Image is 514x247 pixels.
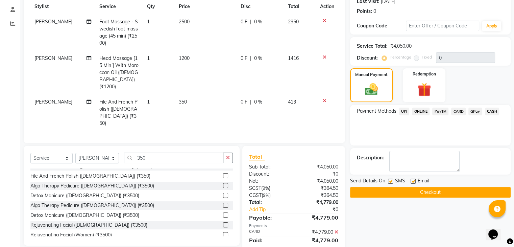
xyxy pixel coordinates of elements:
img: _gift.svg [413,81,435,98]
span: 1416 [288,55,299,61]
span: 1200 [179,55,190,61]
div: Detox Manicure ([DEMOGRAPHIC_DATA]) (₹3500) [30,212,139,219]
span: 413 [288,99,296,105]
div: Detox Manicure ([DEMOGRAPHIC_DATA]) (₹3500) [30,192,139,199]
div: Points: [357,8,372,15]
div: CARD [244,229,294,236]
div: Alga Therapy Pedicure ([DEMOGRAPHIC_DATA]) (₹3500) [30,182,154,189]
span: CASH [485,108,499,115]
div: Service Total: [357,43,388,50]
span: ONLINE [412,108,430,115]
span: Email [418,177,429,186]
label: Fixed [422,54,432,60]
span: [PERSON_NAME] [34,55,72,61]
span: PayTM [432,108,448,115]
span: File And French Polish ([DEMOGRAPHIC_DATA]) (₹350) [99,99,138,126]
span: 350 [179,99,187,105]
span: 9% [263,185,269,191]
span: 0 F [241,18,247,25]
span: GPay [468,108,482,115]
input: Enter Offer / Coupon Code [406,21,480,31]
div: Paid: [244,236,294,244]
span: CARD [451,108,466,115]
div: Net: [244,178,294,185]
div: ₹364.50 [294,185,343,192]
label: Manual Payment [355,72,388,78]
span: 0 % [254,55,262,62]
img: _cash.svg [361,82,382,97]
label: Redemption [413,71,436,77]
span: SMS [395,177,405,186]
span: CGST [249,192,262,198]
span: 2500 [179,19,190,25]
span: 9% [263,193,269,198]
span: [PERSON_NAME] [34,19,72,25]
div: ( ) [244,185,294,192]
div: ₹4,779.00 [294,229,343,236]
span: Send Details On [350,177,385,186]
div: ₹0 [294,171,343,178]
div: Discount: [244,171,294,178]
span: | [250,98,251,106]
div: File And French Polish ([DEMOGRAPHIC_DATA]) (₹350) [30,173,150,180]
div: Total: [244,199,294,206]
div: Description: [357,154,384,161]
span: Head Massage [15 Min ] With Moroccan Oil ([DEMOGRAPHIC_DATA]) (₹1200) [99,55,139,90]
button: Apply [482,21,501,31]
span: | [250,18,251,25]
span: 0 F [241,55,247,62]
div: ₹4,050.00 [294,163,343,171]
label: Percentage [390,54,411,60]
div: Alga Therapy Pedicure ([DEMOGRAPHIC_DATA]) (₹3500) [30,202,154,209]
div: Sub Total: [244,163,294,171]
div: Rejuvenating Facial ([DEMOGRAPHIC_DATA]) (₹3500) [30,222,147,229]
span: [PERSON_NAME] [34,99,72,105]
span: SGST [249,185,261,191]
div: ( ) [244,192,294,199]
div: Payable: [244,214,294,222]
span: Total [249,153,265,160]
iframe: chat widget [486,220,507,240]
span: 0 F [241,98,247,106]
span: 0 % [254,98,262,106]
div: ₹4,779.00 [294,236,343,244]
a: Add Tip [244,206,302,213]
div: ₹0 [302,206,343,213]
div: Rejuvenating Facial (Women) (₹3500) [30,231,112,239]
div: Discount: [357,54,378,62]
input: Search or Scan [124,153,223,163]
span: UPI [399,108,410,115]
div: ₹4,050.00 [294,178,343,185]
div: ₹4,779.00 [294,199,343,206]
span: Payment Methods [357,108,396,115]
div: Coupon Code [357,22,406,29]
button: Checkout [350,187,511,198]
div: ₹4,050.00 [390,43,412,50]
span: 1 [147,55,150,61]
span: | [250,55,251,62]
div: 0 [373,8,376,15]
div: Payments [249,223,338,229]
div: ₹364.50 [294,192,343,199]
span: 1 [147,99,150,105]
div: ₹4,779.00 [294,214,343,222]
span: 2950 [288,19,299,25]
span: 0 % [254,18,262,25]
span: 1 [147,19,150,25]
span: Foot Massage - Swedish foot massage (45 min) (₹2500) [99,19,138,46]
